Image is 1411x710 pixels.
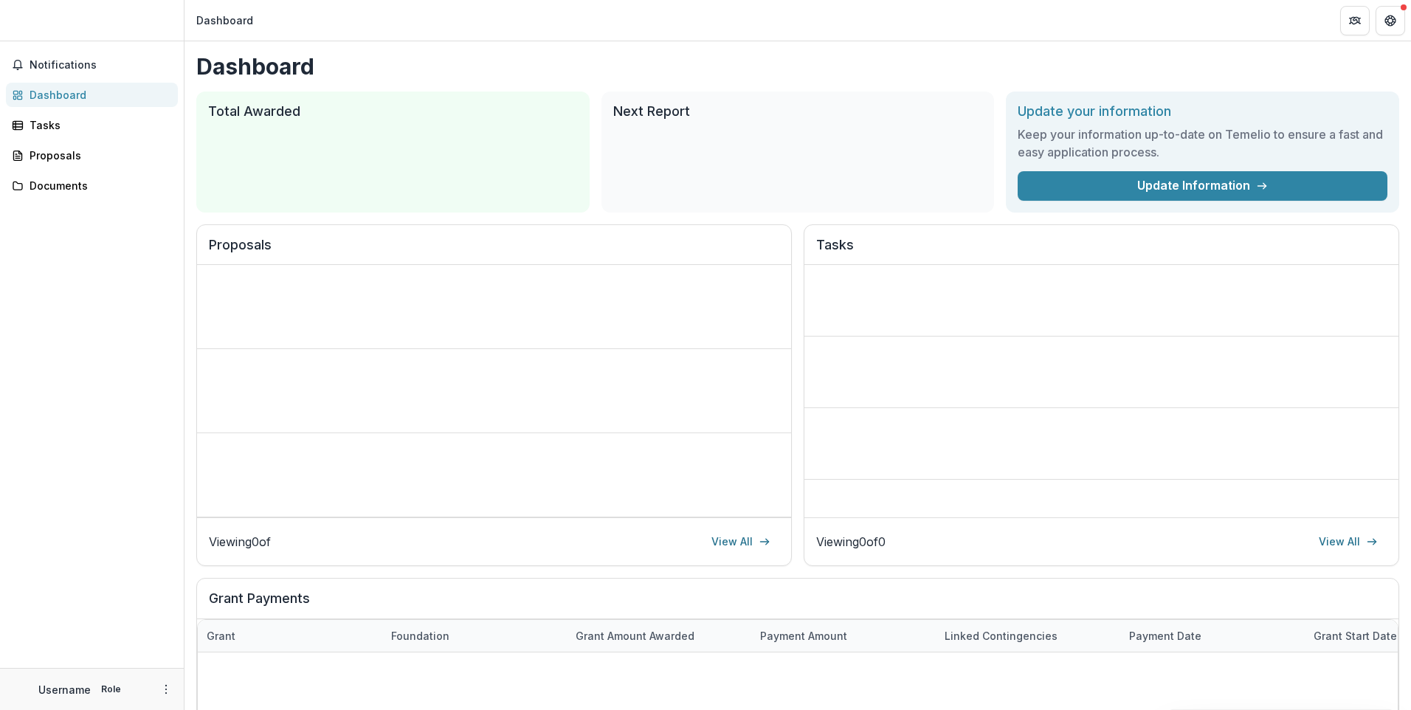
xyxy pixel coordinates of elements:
[30,117,166,133] div: Tasks
[30,59,172,72] span: Notifications
[1340,6,1370,35] button: Partners
[6,113,178,137] a: Tasks
[6,143,178,168] a: Proposals
[613,103,983,120] h2: Next Report
[97,683,125,696] p: Role
[38,682,91,697] p: Username
[190,10,259,31] nav: breadcrumb
[6,53,178,77] button: Notifications
[1310,530,1387,554] a: View All
[30,148,166,163] div: Proposals
[6,173,178,198] a: Documents
[209,590,1387,618] h2: Grant Payments
[30,87,166,103] div: Dashboard
[209,237,779,265] h2: Proposals
[208,103,578,120] h2: Total Awarded
[816,533,886,551] p: Viewing 0 of 0
[30,178,166,193] div: Documents
[196,53,1399,80] h1: Dashboard
[1018,125,1387,161] h3: Keep your information up-to-date on Temelio to ensure a fast and easy application process.
[703,530,779,554] a: View All
[1018,103,1387,120] h2: Update your information
[1376,6,1405,35] button: Get Help
[196,13,253,28] div: Dashboard
[816,237,1387,265] h2: Tasks
[6,83,178,107] a: Dashboard
[1018,171,1387,201] a: Update Information
[209,533,271,551] p: Viewing 0 of
[157,680,175,698] button: More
